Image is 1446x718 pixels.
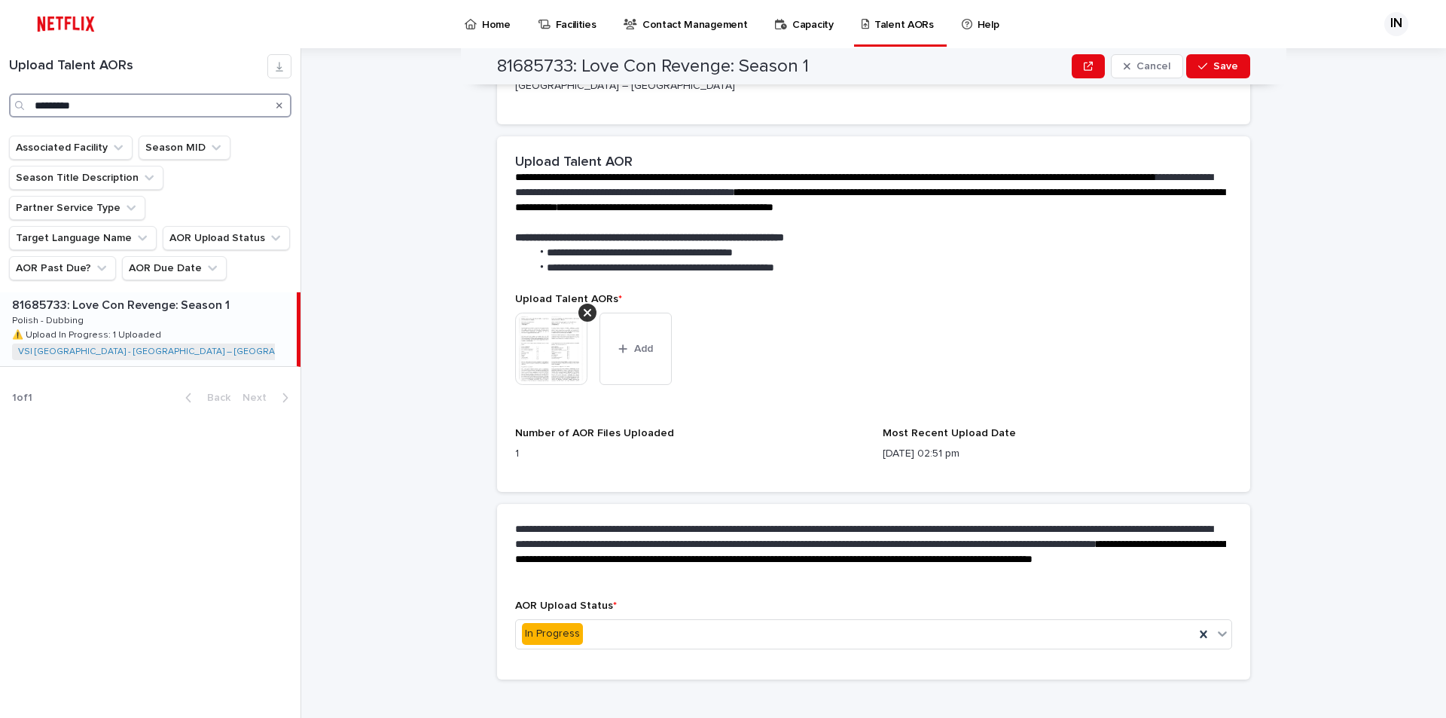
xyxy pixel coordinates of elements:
span: Number of AOR Files Uploaded [515,428,674,438]
button: Season Title Description [9,166,163,190]
button: Season MID [139,136,230,160]
span: Most Recent Upload Date [883,428,1016,438]
span: Cancel [1136,61,1170,72]
button: Partner Service Type [9,196,145,220]
button: Associated Facility [9,136,133,160]
p: 1 [515,446,865,462]
a: VSI [GEOGRAPHIC_DATA] - [GEOGRAPHIC_DATA] – [GEOGRAPHIC_DATA] [18,347,325,357]
div: IN [1384,12,1408,36]
input: Search [9,93,291,118]
p: ⚠️ Upload In Progress: 1 Uploaded [12,327,164,341]
span: Back [198,393,230,403]
h2: Upload Talent AOR [515,154,633,171]
p: Polish - Dubbing [12,313,87,326]
button: AOR Upload Status [163,226,290,250]
button: Save [1186,54,1250,78]
button: Cancel [1111,54,1183,78]
img: ifQbXi3ZQGMSEF7WDB7W [30,9,102,39]
button: AOR Due Date [122,256,227,280]
button: Next [236,391,300,405]
span: Upload Talent AORs [515,294,622,304]
button: AOR Past Due? [9,256,116,280]
p: 81685733: Love Con Revenge: Season 1 [12,295,233,313]
button: Back [173,391,236,405]
h2: 81685733: Love Con Revenge: Season 1 [497,56,809,78]
span: Next [243,393,276,403]
span: AOR Upload Status [515,600,617,611]
p: [DATE] 02:51 pm [883,446,1232,462]
button: Target Language Name [9,226,157,250]
div: In Progress [522,623,583,645]
span: Add [634,344,653,354]
button: Add [599,313,672,385]
span: Save [1213,61,1238,72]
h1: Upload Talent AORs [9,58,267,75]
